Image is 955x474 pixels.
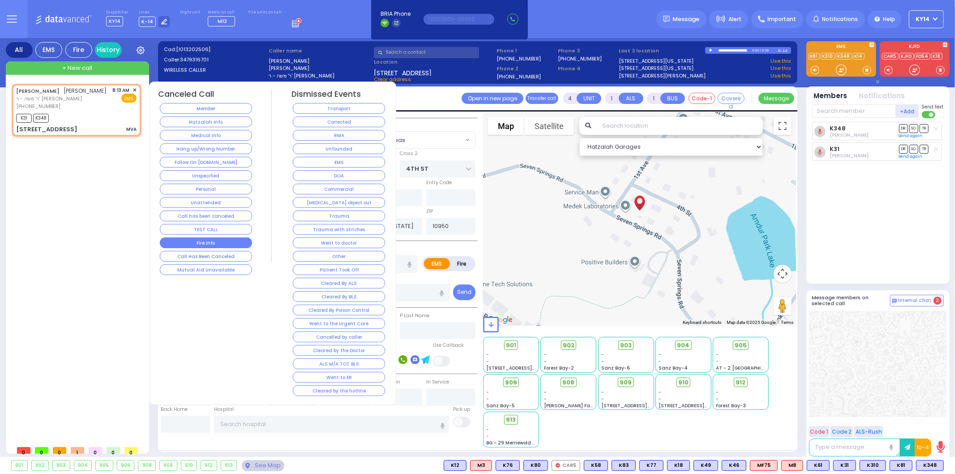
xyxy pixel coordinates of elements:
label: Back Home [161,406,188,413]
label: Caller name [269,47,371,55]
button: Trauma [293,211,385,221]
span: [1013202506] [176,46,210,53]
span: ר' משה - ר' [PERSON_NAME] [16,95,107,103]
span: [STREET_ADDRESS][PERSON_NAME] [659,402,743,409]
div: 910 [181,461,197,470]
button: Corrected [293,116,385,127]
span: - [601,351,604,358]
span: TR [920,124,929,133]
a: K310 [821,53,835,60]
div: 905 [96,461,113,470]
input: Search hospital [214,416,449,433]
div: BLS [639,460,664,471]
span: - [716,358,719,365]
button: Call has been canceled [160,211,252,221]
button: Code-1 [689,93,715,104]
h4: Dismissed Events [291,90,361,99]
div: 913 [221,461,237,470]
label: Last 3 location [619,47,705,55]
div: BLS [833,460,856,471]
span: 904 [677,341,689,350]
label: [PHONE_NUMBER] [558,55,602,62]
a: K348 [830,125,846,132]
label: Turn off text [922,110,936,119]
span: 0 [53,447,66,454]
span: 1 [71,447,84,454]
label: Night unit [180,10,200,15]
span: - [601,389,604,396]
span: - [659,396,661,402]
label: ZIP [426,208,433,215]
span: [STREET_ADDRESS] [374,69,432,76]
span: All areas [374,132,463,148]
span: 0 [89,447,102,454]
span: SO [909,124,918,133]
div: K-14 [778,47,791,54]
span: Alert [728,15,741,23]
span: Notifications [822,15,858,23]
div: ALS [750,460,778,471]
div: BLS [916,460,944,471]
div: EMS [35,42,62,58]
div: [STREET_ADDRESS] [16,125,77,134]
span: [PERSON_NAME] Farm [544,402,597,409]
div: K77 [639,460,664,471]
button: Notifications [859,91,905,101]
span: - [601,358,604,365]
label: Lines [139,10,170,15]
button: Internal Chat 2 [890,295,944,306]
span: 905 [735,341,747,350]
span: - [487,426,489,433]
div: BLS [667,460,690,471]
span: Yisroel Feldman [830,152,869,159]
span: 0 [124,447,138,454]
span: - [659,358,661,365]
span: EMS [121,94,137,103]
span: [STREET_ADDRESS][PERSON_NAME] [487,365,571,371]
label: Dispatcher [106,10,128,15]
label: Caller: [164,56,266,64]
span: - [544,358,547,365]
span: Internal Chat [899,297,932,304]
label: Medic on call [208,10,238,15]
span: - [487,396,489,402]
div: M8 [781,460,803,471]
button: Cleared by the hotline [293,385,385,396]
span: Forest Bay-3 [716,402,746,409]
span: 903 [620,341,632,350]
span: - [716,389,719,396]
span: Phone 3 [558,47,616,55]
a: [PERSON_NAME] [16,87,60,95]
button: Show street map [488,117,524,135]
span: - [601,396,604,402]
span: 913 [506,415,516,424]
span: M12 [218,17,227,25]
div: YIDA FALKOWITZ [628,189,651,223]
img: red-radio-icon.svg [556,463,560,468]
div: 912 [201,461,217,470]
span: Sanz Bay-6 [601,365,630,371]
div: K80 [523,460,548,471]
button: Transport [293,103,385,114]
input: Search location [596,117,762,135]
div: K310 [860,460,886,471]
button: Went to doctor [293,237,385,248]
span: K-14 [139,17,156,27]
label: [PHONE_NUMBER] [497,73,541,80]
div: BLS [722,460,746,471]
button: Show satellite imagery [524,117,574,135]
button: Fire Info [160,237,252,248]
label: [PERSON_NAME] [269,65,371,72]
label: P Last Name [400,312,429,319]
div: K83 [612,460,636,471]
button: Drag Pegman onto the map to open Street View [774,297,792,315]
span: - [487,389,489,396]
button: Send [453,284,475,300]
span: 909 [620,378,632,387]
span: TR [920,145,929,153]
span: K31 [16,114,32,123]
span: 908 [562,378,574,387]
div: BLS [860,460,886,471]
div: MVA [126,126,137,133]
span: [PERSON_NAME] [64,87,107,95]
